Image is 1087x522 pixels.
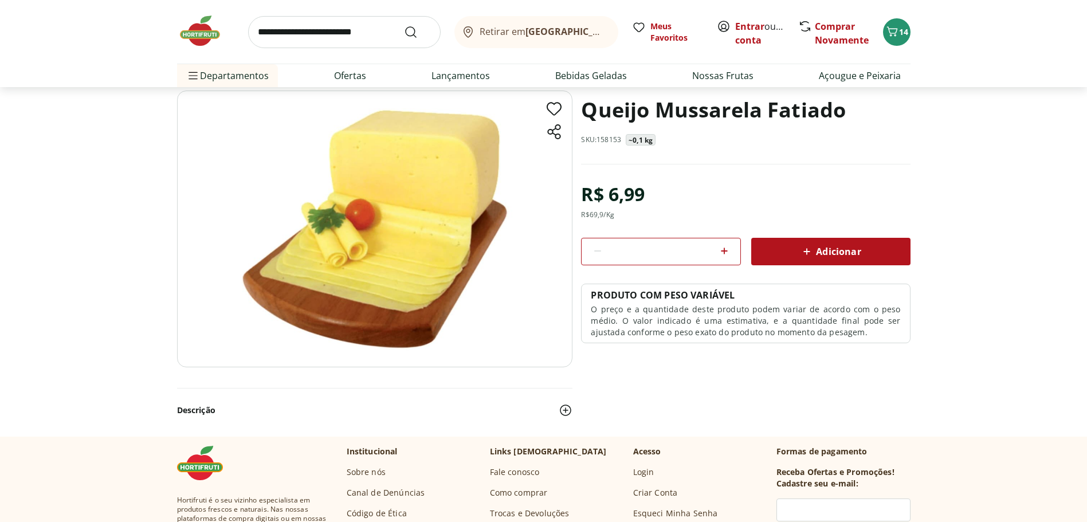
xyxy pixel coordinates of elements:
[815,20,869,46] a: Comprar Novamente
[629,136,653,145] p: ~0,1 kg
[800,245,861,258] span: Adicionar
[633,508,718,519] a: Esqueci Minha Senha
[581,210,614,219] div: R$ 69,9 /Kg
[633,466,654,478] a: Login
[650,21,703,44] span: Meus Favoritos
[490,466,540,478] a: Fale conosco
[177,14,234,48] img: Hortifruti
[735,20,798,46] a: Criar conta
[581,91,846,129] h1: Queijo Mussarela Fatiado
[819,69,901,83] a: Açougue e Peixaria
[735,19,786,47] span: ou
[591,304,900,338] p: O preço e a quantidade deste produto podem variar de acordo com o peso médio. O valor indicado é ...
[490,487,548,499] a: Como comprar
[581,135,621,144] p: SKU: 158153
[431,69,490,83] a: Lançamentos
[735,20,764,33] a: Entrar
[186,62,269,89] span: Departamentos
[177,446,234,480] img: Hortifruti
[883,18,911,46] button: Carrinho
[632,21,703,44] a: Meus Favoritos
[177,398,572,423] button: Descrição
[454,16,618,48] button: Retirar em[GEOGRAPHIC_DATA]/[GEOGRAPHIC_DATA]
[490,446,607,457] p: Links [DEMOGRAPHIC_DATA]
[591,289,735,301] p: PRODUTO COM PESO VARIÁVEL
[186,62,200,89] button: Menu
[347,446,398,457] p: Institucional
[490,508,570,519] a: Trocas e Devoluções
[692,69,754,83] a: Nossas Frutas
[751,238,911,265] button: Adicionar
[347,466,386,478] a: Sobre nós
[581,178,645,210] div: R$ 6,99
[404,25,431,39] button: Submit Search
[347,487,425,499] a: Canal de Denúncias
[347,508,407,519] a: Código de Ética
[776,446,911,457] p: Formas de pagamento
[633,446,661,457] p: Acesso
[776,478,858,489] h3: Cadastre seu e-mail:
[899,26,908,37] span: 14
[480,26,606,37] span: Retirar em
[633,487,678,499] a: Criar Conta
[248,16,441,48] input: search
[525,25,719,38] b: [GEOGRAPHIC_DATA]/[GEOGRAPHIC_DATA]
[776,466,894,478] h3: Receba Ofertas e Promoções!
[334,69,366,83] a: Ofertas
[177,91,572,367] img: Queijo Mussarela Fatiado
[555,69,627,83] a: Bebidas Geladas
